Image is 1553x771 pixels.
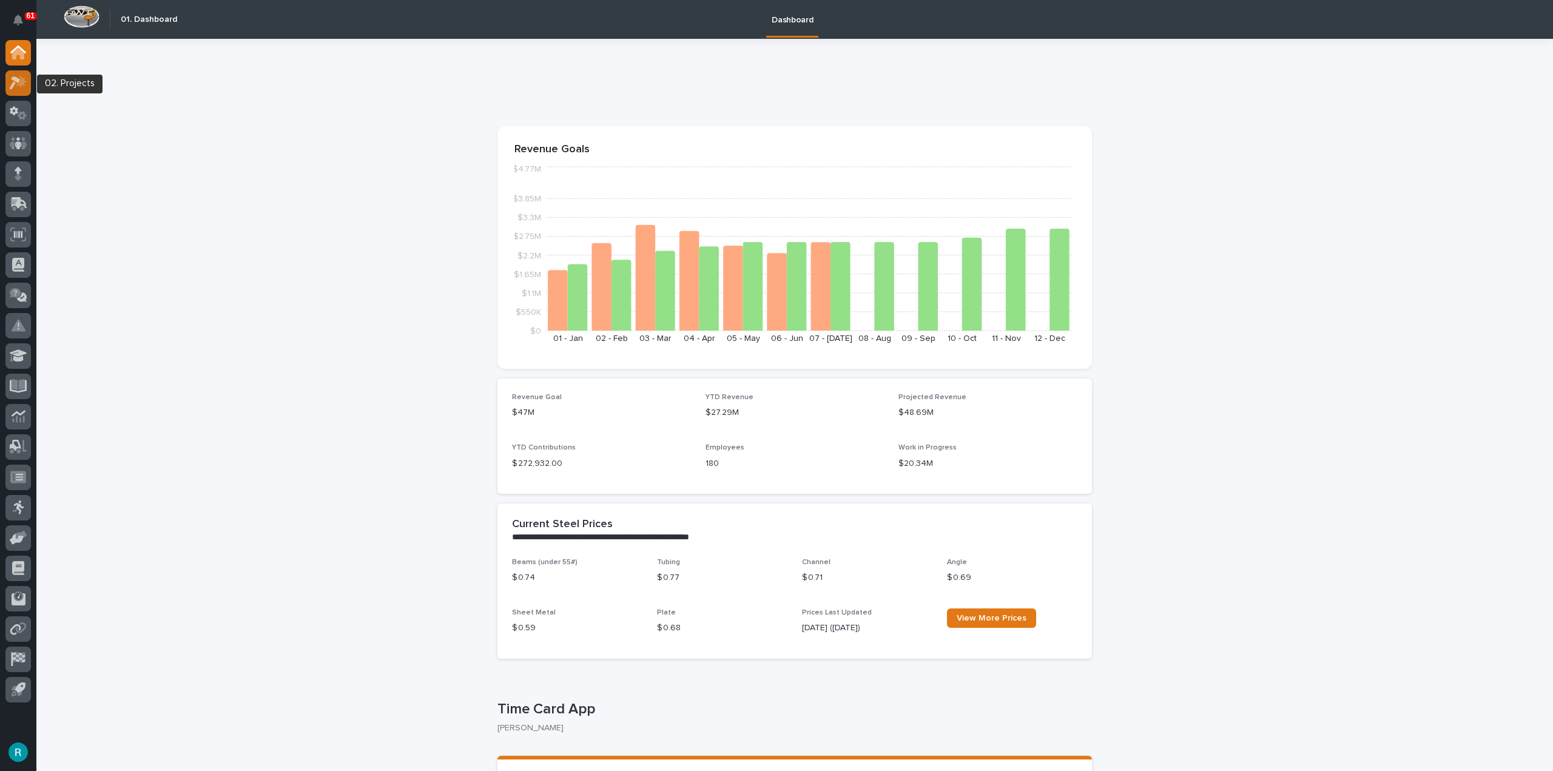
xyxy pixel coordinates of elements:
p: 61 [27,12,35,20]
span: View More Prices [957,614,1026,622]
p: $47M [512,406,691,419]
p: $ 0.77 [657,571,787,584]
tspan: $3.3M [517,214,541,222]
span: Beams (under 55#) [512,559,578,566]
text: 11 - Nov [992,334,1021,343]
span: Projected Revenue [898,394,966,401]
p: $ 272,932.00 [512,457,691,470]
p: $ 0.59 [512,622,642,635]
text: 09 - Sep [901,334,935,343]
tspan: $550K [516,308,541,316]
tspan: $2.75M [513,232,541,241]
text: 05 - May [727,334,760,343]
text: 10 - Oct [948,334,977,343]
text: 02 - Feb [596,334,628,343]
span: YTD Revenue [706,394,753,401]
text: 01 - Jan [553,334,583,343]
p: [PERSON_NAME] [497,723,1082,733]
div: Notifications61 [15,15,31,34]
img: Workspace Logo [64,5,99,28]
text: 07 - [DATE] [809,334,852,343]
tspan: $3.85M [513,195,541,203]
span: Angle [947,559,967,566]
h2: 01. Dashboard [121,15,177,25]
p: $ 0.68 [657,622,787,635]
span: Prices Last Updated [802,609,872,616]
span: Sheet Metal [512,609,556,616]
tspan: $1.1M [522,289,541,297]
span: YTD Contributions [512,444,576,451]
text: 06 - Jun [771,334,803,343]
button: users-avatar [5,739,31,765]
tspan: $0 [530,327,541,335]
p: Revenue Goals [514,143,1075,157]
text: 04 - Apr [684,334,715,343]
span: Channel [802,559,830,566]
p: $48.69M [898,406,1077,419]
p: $27.29M [706,406,884,419]
span: Plate [657,609,676,616]
p: [DATE] ([DATE]) [802,622,932,635]
span: Revenue Goal [512,394,562,401]
p: Time Card App [497,701,1087,718]
p: $20.34M [898,457,1077,470]
button: Notifications [5,7,31,33]
span: Tubing [657,559,680,566]
text: 08 - Aug [858,334,891,343]
a: View More Prices [947,608,1036,628]
span: Employees [706,444,744,451]
h2: Current Steel Prices [512,518,613,531]
tspan: $4.77M [513,165,541,173]
p: $ 0.69 [947,571,1077,584]
p: $ 0.74 [512,571,642,584]
tspan: $1.65M [514,270,541,278]
tspan: $2.2M [517,251,541,260]
text: 03 - Mar [639,334,672,343]
p: $ 0.71 [802,571,932,584]
span: Work in Progress [898,444,957,451]
p: 180 [706,457,884,470]
text: 12 - Dec [1034,334,1065,343]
